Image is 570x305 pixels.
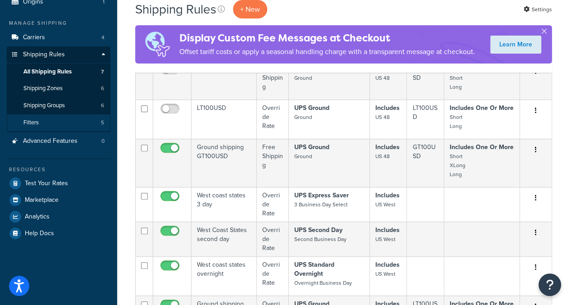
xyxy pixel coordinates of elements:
small: Ground [294,152,312,160]
td: Override Rate [257,256,289,296]
li: All Shipping Rules [7,64,110,80]
strong: UPS Standard Overnight [294,260,334,278]
strong: UPS Express Saver [294,191,349,200]
span: 0 [101,137,105,145]
td: GT100USD [407,60,444,100]
li: Carriers [7,29,110,46]
strong: UPS Ground [294,103,329,113]
span: 6 [101,102,104,109]
span: All Shipping Rules [23,68,72,76]
span: Advanced Features [23,137,78,145]
span: Analytics [25,213,50,221]
td: West Coast States second day [192,222,257,256]
a: Filters 5 [7,114,110,131]
small: Short XLong Long [450,152,465,178]
span: 4 [101,34,105,41]
small: US 48 [375,113,390,121]
a: Settings [524,3,552,16]
span: 6 [101,85,104,92]
strong: UPS Ground [294,142,329,152]
h1: Shipping Rules [135,0,216,18]
a: Test Your Rates [7,175,110,191]
small: 3 Business Day Select [294,200,347,209]
strong: UPS Second Day [294,225,342,235]
img: duties-banner-06bc72dcb5fe05cb3f9472aba00be2ae8eb53ab6f0d8bb03d382ba314ac3c341.png [135,25,179,64]
strong: Includes [375,103,400,113]
strong: Includes One Or More [450,142,514,152]
span: Shipping Zones [23,85,63,92]
td: Override Rate [257,100,289,139]
span: Test Your Rates [25,180,68,187]
td: Free Shipping [257,139,289,187]
span: Shipping Groups [23,102,65,109]
li: Shipping Rules [7,46,110,132]
strong: Includes [375,142,400,152]
span: 7 [101,68,104,76]
td: West coast states 3 day [192,187,257,222]
small: US 48 [375,152,390,160]
span: 5 [101,119,104,127]
a: Carriers 4 [7,29,110,46]
td: Override Rate [257,222,289,256]
small: Overnight Business Day [294,279,352,287]
li: Filters [7,114,110,131]
span: Carriers [23,34,45,41]
a: Shipping Groups 6 [7,97,110,114]
small: Ground [294,113,312,121]
strong: Includes [375,225,400,235]
td: Ground shipping GT100USD [192,139,257,187]
span: Filters [23,119,39,127]
a: Shipping Rules [7,46,110,63]
strong: Includes [375,191,400,200]
a: Shipping Zones 6 [7,80,110,97]
td: Override Rate [257,187,289,222]
button: Open Resource Center [538,273,561,296]
small: Ground [294,74,312,82]
a: Analytics [7,209,110,225]
div: Manage Shipping [7,19,110,27]
div: Resources [7,166,110,173]
small: US West [375,200,395,209]
li: Advanced Features [7,133,110,150]
li: Shipping Groups [7,97,110,114]
span: Help Docs [25,230,54,237]
a: Advanced Features 0 [7,133,110,150]
td: GT100USD [407,139,444,187]
span: Shipping Rules [23,51,65,59]
small: Second Business Day [294,235,347,243]
small: Short Long [450,113,462,130]
p: Offset tariff costs or apply a seasonal handling charge with a transparent message at checkout. [179,46,475,58]
strong: Includes [375,260,400,269]
td: LT100USD [407,100,444,139]
td: Free Shipping [257,60,289,100]
strong: Includes One Or More [450,103,514,113]
a: Help Docs [7,225,110,241]
small: US 48 [375,74,390,82]
a: Marketplace [7,192,110,208]
a: All Shipping Rules 7 [7,64,110,80]
h4: Display Custom Fee Messages at Checkout [179,31,475,46]
td: West coast states overnight [192,256,257,296]
td: LT100USD [192,100,257,139]
small: US West [375,235,395,243]
small: Short Long [450,74,462,91]
a: Learn More [490,36,541,54]
li: Shipping Zones [7,80,110,97]
span: Marketplace [25,196,59,204]
small: US West [375,270,395,278]
td: GT100USD [192,60,257,100]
